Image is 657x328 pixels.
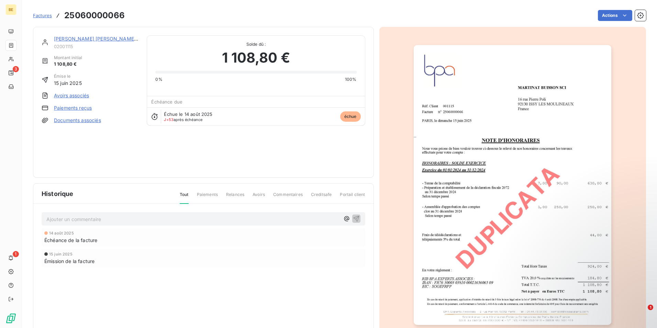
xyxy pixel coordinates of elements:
a: [PERSON_NAME] [PERSON_NAME] SCI [54,36,145,42]
span: 0% [155,76,162,83]
a: Paiements reçus [54,105,92,111]
span: Échéance de la facture [44,237,97,244]
span: 15 juin 2025 [54,79,82,87]
span: 15 juin 2025 [49,252,73,256]
span: 1 [13,251,19,257]
span: Tout [180,192,189,204]
span: Factures [33,13,52,18]
span: Creditsafe [311,192,332,203]
span: 1 108,80 € [222,47,290,68]
span: 3 [13,66,19,72]
span: Solde dû : [155,41,356,47]
a: Factures [33,12,52,19]
span: Relances [226,192,244,203]
span: Échue le 14 août 2025 [164,111,212,117]
span: Portail client [340,192,365,203]
span: 14 août 2025 [49,231,74,235]
span: Montant initial [54,55,82,61]
button: Actions [598,10,632,21]
span: Historique [42,189,74,198]
a: Documents associés [54,117,101,124]
span: Émise le [54,73,82,79]
span: échue [340,111,361,122]
span: 100% [345,76,357,83]
img: invoice_thumbnail [414,45,611,325]
span: Avoirs [253,192,265,203]
span: Paiements [197,192,218,203]
span: 02001115 [54,44,138,49]
span: Commentaires [273,192,303,203]
h3: 25060000066 [64,9,125,22]
iframe: Intercom live chat [634,305,650,321]
span: après échéance [164,118,202,122]
img: Logo LeanPay [5,313,16,324]
span: 1 108,80 € [54,61,82,68]
iframe: Intercom notifications message [520,261,657,309]
a: Avoirs associés [54,92,89,99]
div: BE [5,4,16,15]
span: 1 [648,305,653,310]
span: Échéance due [151,99,182,105]
span: J+53 [164,117,174,122]
span: Émission de la facture [44,258,94,265]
